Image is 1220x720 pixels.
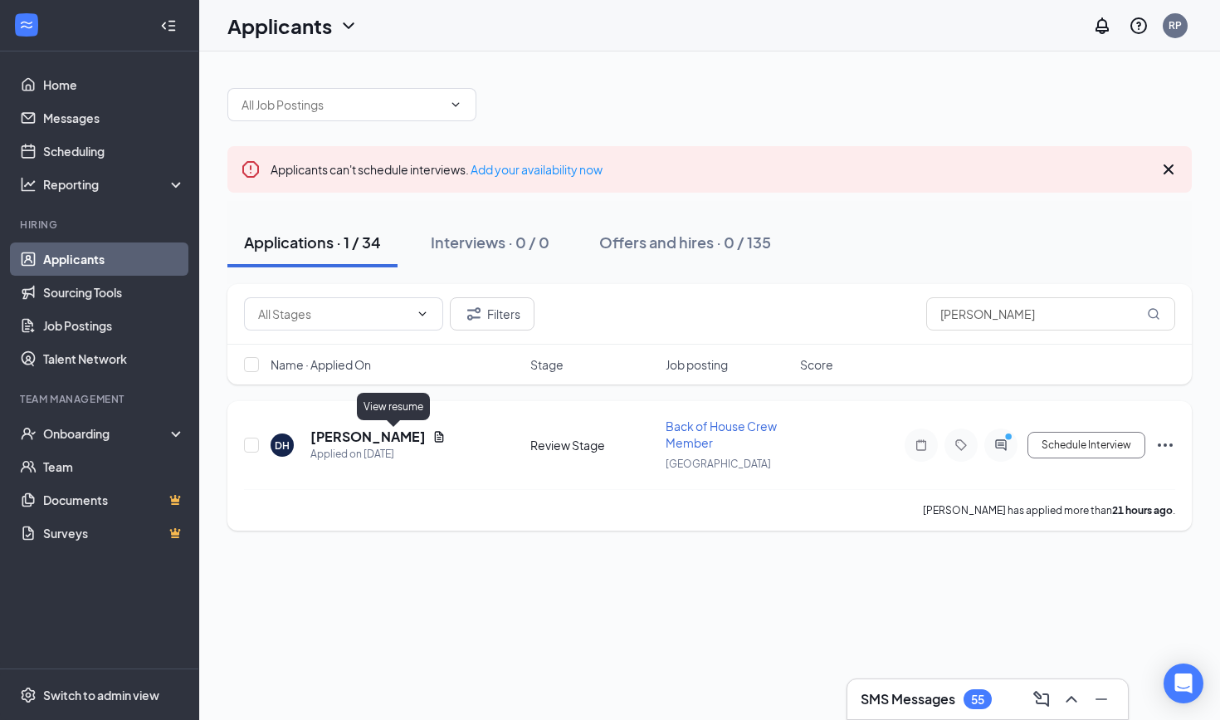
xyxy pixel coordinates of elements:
[244,232,381,252] div: Applications · 1 / 34
[43,101,185,135] a: Messages
[271,162,603,177] span: Applicants can't schedule interviews.
[43,517,185,550] a: SurveysCrown
[911,438,931,452] svg: Note
[800,356,833,373] span: Score
[258,305,409,323] input: All Stages
[861,690,955,708] h3: SMS Messages
[449,98,462,111] svg: ChevronDown
[666,458,771,470] span: [GEOGRAPHIC_DATA]
[43,176,186,193] div: Reporting
[1147,307,1160,321] svg: MagnifyingGlass
[1129,16,1149,36] svg: QuestionInfo
[530,437,656,453] div: Review Stage
[310,446,446,463] div: Applied on [DATE]
[464,304,484,324] svg: Filter
[275,438,290,453] div: DH
[160,17,177,34] svg: Collapse
[20,687,37,703] svg: Settings
[923,503,1175,517] p: [PERSON_NAME] has applied more than .
[43,276,185,309] a: Sourcing Tools
[310,428,426,446] h5: [PERSON_NAME]
[1159,159,1179,179] svg: Cross
[43,687,159,703] div: Switch to admin view
[271,356,371,373] span: Name · Applied On
[432,430,446,443] svg: Document
[951,438,971,452] svg: Tag
[43,483,185,517] a: DocumentsCrown
[471,162,603,177] a: Add your availability now
[1088,686,1115,713] button: Minimize
[1112,504,1173,517] b: 21 hours ago
[1169,18,1182,32] div: RP
[1058,686,1085,713] button: ChevronUp
[1027,432,1145,458] button: Schedule Interview
[241,159,261,179] svg: Error
[1092,16,1112,36] svg: Notifications
[43,342,185,375] a: Talent Network
[450,297,534,331] button: Filter Filters
[1028,686,1055,713] button: ComposeMessage
[926,297,1175,331] input: Search in applications
[1032,689,1052,709] svg: ComposeMessage
[1061,689,1081,709] svg: ChevronUp
[1164,664,1203,703] div: Open Intercom Messenger
[431,232,549,252] div: Interviews · 0 / 0
[43,68,185,101] a: Home
[1155,435,1175,455] svg: Ellipses
[20,176,37,193] svg: Analysis
[18,17,35,33] svg: WorkstreamLogo
[339,16,359,36] svg: ChevronDown
[43,309,185,342] a: Job Postings
[43,450,185,483] a: Team
[530,356,564,373] span: Stage
[20,392,182,406] div: Team Management
[599,232,771,252] div: Offers and hires · 0 / 135
[666,419,777,450] span: Back of House Crew Member
[971,693,984,707] div: 55
[20,425,37,442] svg: UserCheck
[357,393,430,420] div: View resume
[1001,432,1021,445] svg: PrimaryDot
[43,135,185,168] a: Scheduling
[1091,689,1111,709] svg: Minimize
[991,438,1011,452] svg: ActiveChat
[666,356,728,373] span: Job posting
[227,12,332,40] h1: Applicants
[20,218,182,232] div: Hiring
[43,242,185,276] a: Applicants
[43,425,171,442] div: Onboarding
[416,307,429,321] svg: ChevronDown
[242,96,442,114] input: All Job Postings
